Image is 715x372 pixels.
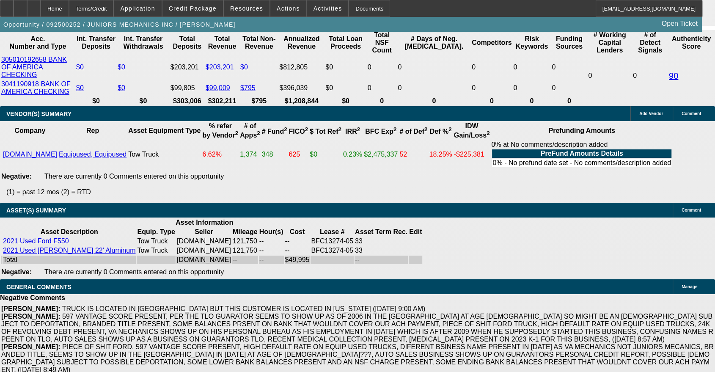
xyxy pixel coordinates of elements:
[639,111,663,116] span: Add Vendor
[1,343,60,350] b: [PERSON_NAME]:
[277,5,300,12] span: Actions
[259,237,284,245] td: --
[232,237,258,245] td: 121,750
[285,256,310,264] td: $49,995
[320,228,345,235] b: Lease #
[290,228,305,235] b: Cost
[551,55,587,79] td: 0
[206,84,230,91] a: $99,009
[367,80,397,96] td: 0
[454,122,490,139] b: IDW Gain/Loss
[137,246,175,255] td: Tow Truck
[313,5,342,12] span: Activities
[289,141,309,168] td: 625
[285,246,310,255] td: --
[1,268,32,276] b: Negative:
[6,110,71,117] span: VENDOR(S) SUMMARY
[259,256,284,264] td: --
[259,246,284,255] td: --
[325,31,366,55] th: Total Loan Proceeds
[195,228,213,235] b: Seller
[513,55,550,79] td: 0
[206,63,234,71] a: $203,201
[3,151,57,158] a: [DOMAIN_NAME]
[62,305,426,312] span: TRUCK IS LOCATED IN [GEOGRAPHIC_DATA] BUT THIS CUSTOMER IS LOCATED IN [US_STATE] ([DATE] 9:00 AM)
[76,31,116,55] th: Int. Transfer Deposits
[367,31,397,55] th: Sum of the Total NSF Count and Total Overdraft Fee Count from Ocrolus
[357,126,360,132] sup: 2
[176,246,231,255] td: [DOMAIN_NAME]
[1,31,75,55] th: Acc. Number and Type
[137,237,175,245] td: Tow Truck
[205,97,239,105] th: $302,211
[355,246,408,255] td: 33
[311,237,353,245] span: BFC13274-05
[393,126,396,132] sup: 2
[399,141,428,168] td: 52
[279,63,324,71] div: $812,805
[397,55,470,79] td: 0
[658,17,701,31] a: Open Ticket
[471,97,512,105] th: 0
[3,256,135,264] div: Total
[365,128,396,135] b: BFC Exp
[285,237,310,245] td: --
[170,80,204,96] td: $99,805
[1,173,32,180] b: Negative:
[492,159,671,167] td: 0% - No prefund date set - No comments/description added
[240,63,248,71] a: $0
[551,31,587,55] th: Funding Sources
[235,130,238,136] sup: 2
[261,141,288,168] td: 348
[325,80,366,96] td: $0
[239,141,260,168] td: 1,374
[224,0,269,17] button: Resources
[588,31,632,55] th: # Working Capital Lenders
[240,122,260,139] b: # of Apps
[279,84,324,92] div: $396,039
[397,31,470,55] th: # Days of Neg. [MEDICAL_DATA].
[59,151,126,158] a: Equipused, Equipused
[1,313,713,343] span: 597 VANTAGE SCORE PRESENT, PER THE TLO GUARATOR SEEMS TO SHOW UP AS OF 2006 IN THE [GEOGRAPHIC_DA...
[632,55,668,96] td: 0
[355,228,407,235] b: Asset Term Rec.
[44,173,224,180] span: There are currently 0 Comments entered on this opportunity
[363,141,398,168] td: $2,475,337
[669,71,678,80] a: 90
[310,128,341,135] b: $ Tot Ref
[397,80,470,96] td: 0
[588,72,592,79] span: 0
[548,127,615,134] b: Prefunding Amounts
[355,228,408,236] th: Asset Term Recommendation
[120,5,155,12] span: Application
[118,84,125,91] a: $0
[307,0,349,17] button: Activities
[471,31,512,55] th: Competitors
[3,237,69,245] a: 2021 Used Ford F550
[233,228,258,235] b: Mileage
[355,256,408,264] td: --
[114,0,161,17] button: Application
[176,219,233,226] b: Asset Information
[176,256,231,264] td: [DOMAIN_NAME]
[355,237,408,245] td: 33
[232,246,258,255] td: 121,750
[76,97,116,105] th: $0
[399,128,427,135] b: # of Def
[128,141,201,168] td: Tow Truck
[1,305,60,312] b: [PERSON_NAME]:
[289,128,308,135] b: FICO
[240,84,256,91] a: $795
[176,237,231,245] td: [DOMAIN_NAME]
[279,97,324,105] th: $1,208,844
[471,80,512,96] td: 0
[338,126,341,132] sup: 2
[471,55,512,79] td: 0
[491,141,672,168] div: 0% at No comments/description added
[309,141,342,168] td: $0
[202,141,239,168] td: 6.62%
[367,55,397,79] td: 0
[682,284,697,289] span: Manage
[6,188,715,196] p: (1) = past 12 mos (2) = RTD
[311,247,353,254] span: BFC13274-05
